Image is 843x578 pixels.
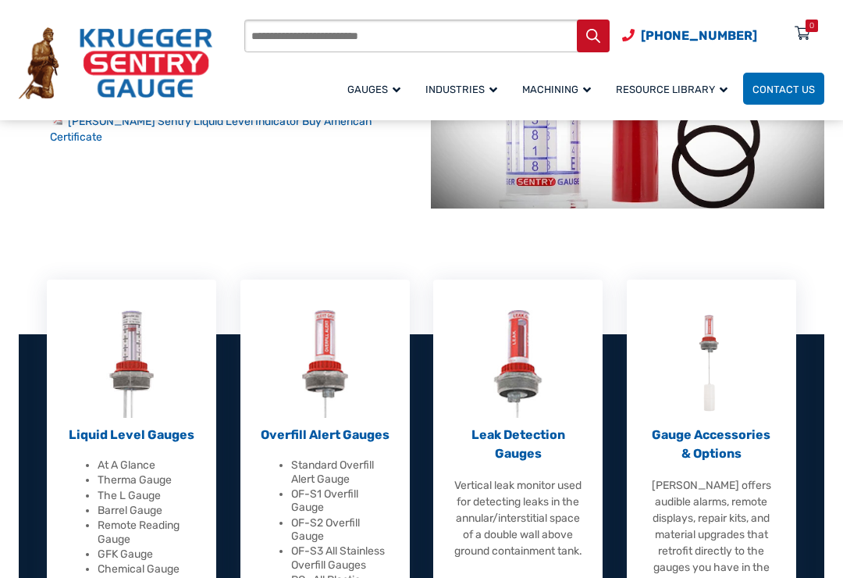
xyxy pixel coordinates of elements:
[98,458,197,473] li: At A Glance
[98,548,197,562] li: GFK Gauge
[19,27,212,99] img: Krueger Sentry Gauge
[98,519,197,546] li: Remote Reading Gauge
[291,458,390,486] li: Standard Overfill Alert Gauge
[338,70,416,107] a: Gauges
[66,426,197,444] p: Liquid Level Gauges
[522,84,591,95] span: Machining
[291,516,390,544] li: OF-S2 Overfill Gauge
[291,544,390,572] li: OF-S3 All Stainless Overfill Gauges
[752,84,815,95] span: Contact Us
[416,70,513,107] a: Industries
[260,426,390,444] p: Overfill Alert Gauges
[98,489,197,503] li: The L Gauge
[291,487,390,515] li: OF-S1 Overfill Gauge
[622,26,757,45] a: Phone Number (920) 434-8860
[809,20,814,32] div: 0
[686,310,736,418] img: Gauge Accessories & Options
[98,562,197,576] li: Chemical Gauge
[347,84,400,95] span: Gauges
[606,70,743,107] a: Resource Library
[743,73,824,105] a: Contact Us
[646,426,777,463] p: Gauge Accessories & Options
[453,477,583,559] p: Vertical leak monitor used for detecting leaks in the annular/interstitial space of a double wall...
[641,28,757,43] span: [PHONE_NUMBER]
[616,84,727,95] span: Resource Library
[98,504,197,518] li: Barrel Gauge
[106,310,156,418] img: Liquid Level Gauges
[425,84,497,95] span: Industries
[493,310,542,418] img: Leak Detection Gauges
[301,310,350,418] img: Overfill Alert Gauges
[98,473,197,487] li: Therma Gauge
[513,70,606,107] a: Machining
[453,426,583,463] p: Leak Detection Gauges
